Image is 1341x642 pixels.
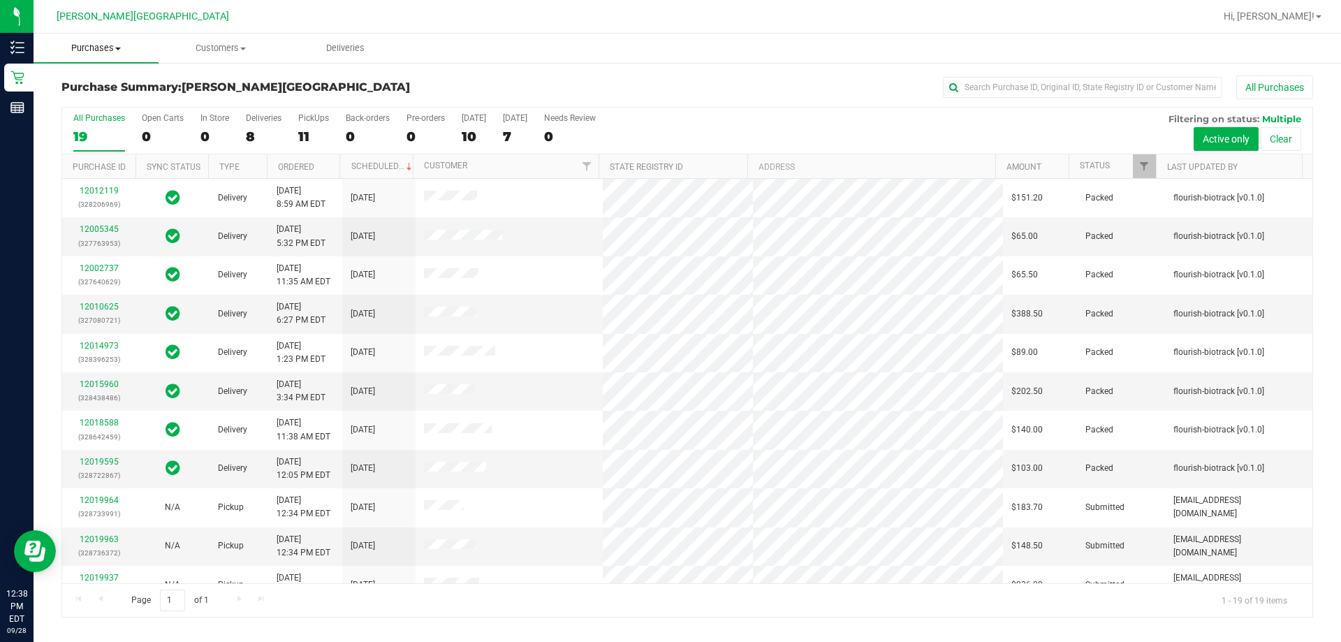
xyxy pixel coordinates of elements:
a: Ordered [278,162,314,172]
p: (328396253) [71,353,127,366]
span: [EMAIL_ADDRESS][DOMAIN_NAME] [1173,533,1304,560]
span: [DATE] 12:34 PM EDT [277,533,330,560]
span: flourish-biotrack [v0.1.0] [1173,385,1264,398]
a: 12015960 [80,379,119,389]
span: [DATE] 11:35 AM EDT [277,262,330,289]
span: [DATE] [351,385,375,398]
a: Deliveries [283,34,408,63]
span: Delivery [218,191,247,205]
a: Scheduled [351,161,415,171]
span: flourish-biotrack [v0.1.0] [1173,423,1264,437]
span: flourish-biotrack [v0.1.0] [1173,191,1264,205]
div: Pre-orders [406,113,445,123]
span: Packed [1085,385,1113,398]
span: [DATE] 5:32 PM EDT [277,223,325,249]
span: [PERSON_NAME][GEOGRAPHIC_DATA] [182,80,410,94]
span: Delivery [218,307,247,321]
inline-svg: Reports [10,101,24,115]
div: 0 [142,129,184,145]
span: $89.00 [1011,346,1038,359]
div: 0 [200,129,229,145]
span: Packed [1085,346,1113,359]
span: [DATE] 12:31 PM EDT [277,571,330,598]
span: Deliveries [307,42,383,54]
button: N/A [165,539,180,553]
span: Delivery [218,423,247,437]
a: 12019963 [80,534,119,544]
div: In Store [200,113,229,123]
span: Delivery [218,268,247,282]
a: 12005345 [80,224,119,234]
span: [DATE] 3:34 PM EDT [277,378,325,404]
inline-svg: Retail [10,71,24,85]
p: (328722867) [71,469,127,482]
span: Packed [1085,191,1113,205]
span: In Sync [166,342,180,362]
span: flourish-biotrack [v0.1.0] [1173,307,1264,321]
span: [DATE] [351,578,375,592]
span: flourish-biotrack [v0.1.0] [1173,462,1264,475]
div: 0 [346,129,390,145]
p: (328733991) [71,507,127,520]
div: Back-orders [346,113,390,123]
span: [DATE] [351,462,375,475]
span: $183.70 [1011,501,1043,514]
span: Packed [1085,423,1113,437]
span: [PERSON_NAME][GEOGRAPHIC_DATA] [57,10,229,22]
span: Not Applicable [165,580,180,590]
span: Customers [159,42,283,54]
p: (328438486) [71,391,127,404]
span: Pickup [218,501,244,514]
div: Deliveries [246,113,281,123]
inline-svg: Inventory [10,41,24,54]
span: Packed [1085,230,1113,243]
a: Sync Status [147,162,200,172]
span: Submitted [1085,501,1124,514]
a: Customers [159,34,284,63]
span: $65.00 [1011,230,1038,243]
div: 19 [73,129,125,145]
p: (327640629) [71,275,127,289]
span: [EMAIL_ADDRESS][DOMAIN_NAME] [1173,571,1304,598]
span: Submitted [1085,539,1124,553]
a: 12002737 [80,263,119,273]
span: [DATE] [351,307,375,321]
div: All Purchases [73,113,125,123]
span: [DATE] 1:23 PM EDT [277,340,325,366]
span: Delivery [218,385,247,398]
span: [DATE] 6:27 PM EDT [277,300,325,327]
span: Multiple [1262,113,1301,124]
h3: Purchase Summary: [61,81,478,94]
span: In Sync [166,304,180,323]
p: (327080721) [71,314,127,327]
span: Packed [1085,462,1113,475]
span: flourish-biotrack [v0.1.0] [1173,346,1264,359]
span: [DATE] [351,230,375,243]
span: $103.00 [1011,462,1043,475]
div: Needs Review [544,113,596,123]
span: In Sync [166,226,180,246]
button: N/A [165,501,180,514]
span: $236.00 [1011,578,1043,592]
a: 12012119 [80,186,119,196]
span: Hi, [PERSON_NAME]! [1224,10,1314,22]
span: [DATE] [351,423,375,437]
span: In Sync [166,265,180,284]
span: [DATE] [351,501,375,514]
span: 1 - 19 of 19 items [1210,590,1298,611]
span: flourish-biotrack [v0.1.0] [1173,230,1264,243]
iframe: Resource center [14,530,56,572]
p: 09/28 [6,625,27,636]
span: [DATE] [351,346,375,359]
a: Filter [1133,154,1156,178]
span: Packed [1085,307,1113,321]
a: Status [1080,161,1110,170]
span: $140.00 [1011,423,1043,437]
span: [DATE] [351,268,375,282]
button: Active only [1194,127,1259,151]
a: 12019937 [80,573,119,583]
span: [DATE] [351,191,375,205]
button: Clear [1261,127,1301,151]
div: 10 [462,129,486,145]
p: 12:38 PM EDT [6,588,27,625]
